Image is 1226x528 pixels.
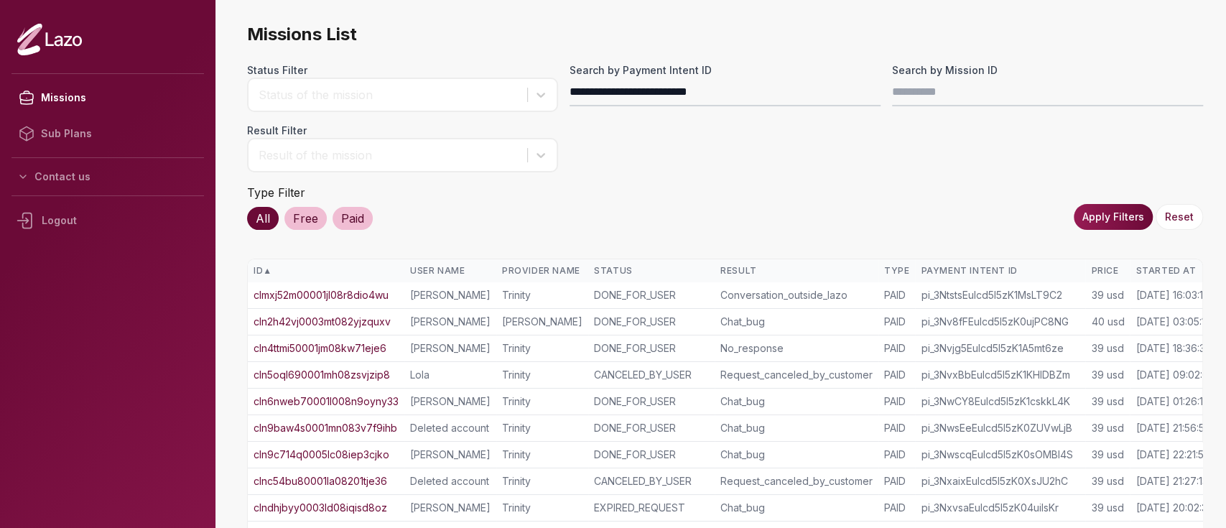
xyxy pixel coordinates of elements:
a: cln9c714q0005lc08iep3cjko [254,448,389,462]
button: Apply Filters [1074,204,1153,230]
div: 40 usd [1091,315,1124,329]
div: pi_3NtstsEulcd5I5zK1MsLT9C2 [921,288,1079,302]
div: Chat_bug [720,501,873,515]
div: Result [720,265,873,277]
div: [PERSON_NAME] [410,315,491,329]
button: Contact us [11,164,204,190]
div: Paid [333,207,373,230]
div: Deleted account [410,421,491,435]
div: [PERSON_NAME] [410,341,491,356]
div: PAID [884,368,909,382]
a: Missions [11,80,204,116]
div: pi_3NwCY8Eulcd5I5zK1cskkL4K [921,394,1079,409]
div: 39 usd [1091,501,1124,515]
div: Status [594,265,709,277]
div: DONE_FOR_USER [594,421,709,435]
div: Conversation_outside_lazo [720,288,873,302]
div: Started At [1136,265,1213,277]
a: Sub Plans [11,116,204,152]
div: [DATE] 20:02:35 [1136,501,1212,515]
div: DONE_FOR_USER [594,448,709,462]
span: ▲ [263,265,271,277]
div: [DATE] 18:36:35 [1136,341,1210,356]
div: Trinity [502,394,582,409]
div: pi_3NxaixEulcd5I5zK0XsJU2hC [921,474,1079,488]
div: Trinity [502,341,582,356]
div: 39 usd [1091,394,1124,409]
div: DONE_FOR_USER [594,315,709,329]
div: 39 usd [1091,288,1124,302]
div: Request_canceled_by_customer [720,474,873,488]
div: PAID [884,315,909,329]
div: [DATE] 01:26:19 [1136,394,1209,409]
div: [PERSON_NAME] [410,501,491,515]
div: Type [884,265,909,277]
div: User Name [410,265,491,277]
div: 39 usd [1091,341,1124,356]
div: Trinity [502,474,582,488]
div: 39 usd [1091,448,1124,462]
a: clmxj52m00001jl08r8dio4wu [254,288,389,302]
div: 39 usd [1091,474,1124,488]
div: [DATE] 22:21:58 [1136,448,1209,462]
div: Request_canceled_by_customer [720,368,873,382]
div: [PERSON_NAME] [410,448,491,462]
label: Result Filter [247,124,558,138]
div: [PERSON_NAME] [410,288,491,302]
label: Search by Mission ID [892,63,1203,78]
div: Chat_bug [720,315,873,329]
a: cln5oql690001mh08zsvjzip8 [254,368,390,382]
div: DONE_FOR_USER [594,288,709,302]
div: PAID [884,288,909,302]
div: EXPIRED_REQUEST [594,501,709,515]
div: Trinity [502,368,582,382]
div: Result of the mission [259,147,520,164]
a: cln6nweb70001l008n9oyny33 [254,394,399,409]
div: 39 usd [1091,368,1124,382]
label: Status Filter [247,63,558,78]
div: Logout [11,202,204,239]
div: 39 usd [1091,421,1124,435]
div: pi_3NwsEeEulcd5I5zK0ZUVwLjB [921,421,1079,435]
div: ID [254,265,399,277]
div: No_response [720,341,873,356]
div: Trinity [502,501,582,515]
span: Missions List [247,23,1203,46]
button: Reset [1156,204,1203,230]
div: [PERSON_NAME] [502,315,582,329]
div: CANCELED_BY_USER [594,368,709,382]
div: DONE_FOR_USER [594,394,709,409]
div: [PERSON_NAME] [410,394,491,409]
div: pi_3Nvjg5Eulcd5I5zK1A5mt6ze [921,341,1079,356]
div: PAID [884,421,909,435]
div: DONE_FOR_USER [594,341,709,356]
div: Deleted account [410,474,491,488]
div: pi_3NxvsaEulcd5I5zK04uiIsKr [921,501,1079,515]
label: Type Filter [247,185,305,200]
div: All [247,207,279,230]
div: [DATE] 03:05:15 [1136,315,1210,329]
div: CANCELED_BY_USER [594,474,709,488]
div: [DATE] 09:02:01 [1136,368,1212,382]
a: clndhjbyy0003ld08iqisd8oz [254,501,387,515]
div: pi_3Nv8fFEulcd5I5zK0ujPC8NG [921,315,1079,329]
div: Chat_bug [720,448,873,462]
div: PAID [884,501,909,515]
a: clnc54bu80001la08201tje36 [254,474,387,488]
div: PAID [884,474,909,488]
a: cln2h42vj0003mt082yjzquxv [254,315,391,329]
div: Payment Intent ID [921,265,1079,277]
div: PAID [884,448,909,462]
div: [DATE] 21:27:13 [1136,474,1207,488]
div: [DATE] 21:56:59 [1136,421,1210,435]
div: Price [1091,265,1124,277]
div: pi_3NwscqEulcd5I5zK0sOMBI4S [921,448,1079,462]
div: Lola [410,368,491,382]
a: cln9baw4s0001mn083v7f9ihb [254,421,397,435]
div: Trinity [502,421,582,435]
div: [DATE] 16:03:10 [1136,288,1209,302]
div: PAID [884,394,909,409]
div: Chat_bug [720,394,873,409]
div: Trinity [502,288,582,302]
div: Free [284,207,327,230]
